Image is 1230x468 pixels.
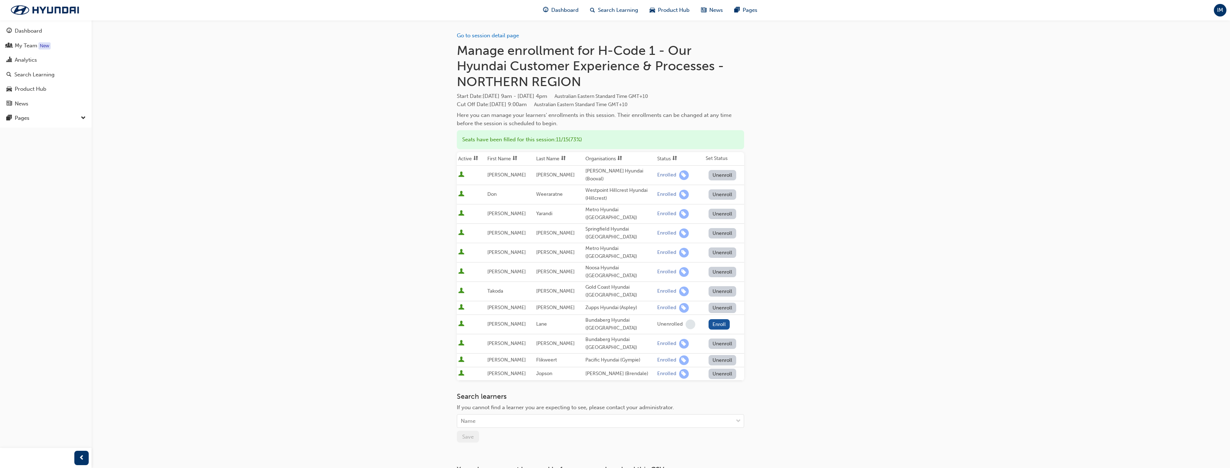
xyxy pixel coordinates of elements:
div: Springfield Hyundai ([GEOGRAPHIC_DATA]) [585,225,654,241]
a: news-iconNews [695,3,729,18]
span: User is active [458,370,464,377]
div: Name [461,417,475,425]
span: [PERSON_NAME] [487,357,526,363]
span: [PERSON_NAME] [536,340,575,346]
span: [PERSON_NAME] [487,370,526,377]
div: Metro Hyundai ([GEOGRAPHIC_DATA]) [585,206,654,222]
span: Flikweert [536,357,557,363]
div: Enrolled [657,340,676,347]
span: Weeraratne [536,191,563,197]
span: people-icon [6,43,12,49]
button: Unenroll [709,267,737,277]
span: User is active [458,210,464,217]
div: Enrolled [657,288,676,295]
button: Unenroll [709,189,737,200]
span: User is active [458,340,464,347]
div: News [15,100,28,108]
span: learningRecordVerb_ENROLL-icon [679,190,689,199]
span: sorting-icon [561,156,566,162]
a: News [3,97,89,110]
span: Australian Eastern Standard Time GMT+10 [554,93,648,99]
span: Search Learning [598,6,638,14]
span: User is active [458,230,464,237]
span: Lane [536,321,547,327]
div: [PERSON_NAME] (Brendale) [585,370,654,378]
div: Zupps Hyundai (Aspley) [585,304,654,312]
span: Australian Eastern Standard Time GMT+10 [534,101,627,108]
span: Jopson [536,370,552,377]
span: News [709,6,723,14]
div: Tooltip anchor [38,42,51,49]
div: Westpoint Hillcrest Hyundai (Hillcrest) [585,186,654,203]
div: Enrolled [657,370,676,377]
span: Dashboard [551,6,579,14]
div: Unenrolled [657,321,683,328]
div: Enrolled [657,191,676,198]
span: [PERSON_NAME] [487,304,526,311]
span: [PERSON_NAME] [487,249,526,255]
span: learningRecordVerb_ENROLL-icon [679,369,689,379]
div: Search Learning [14,71,55,79]
div: Enrolled [657,230,676,237]
th: Toggle SortBy [584,152,656,166]
span: User is active [458,288,464,295]
span: [PERSON_NAME] [487,340,526,346]
a: Search Learning [3,68,89,81]
div: Enrolled [657,269,676,275]
button: DashboardMy TeamAnalyticsSearch LearningProduct HubNews [3,23,89,112]
span: User is active [458,268,464,275]
span: User is active [458,191,464,198]
span: [PERSON_NAME] [536,172,575,178]
a: Product Hub [3,82,89,96]
a: guage-iconDashboard [537,3,584,18]
span: [PERSON_NAME] [536,304,575,311]
th: Toggle SortBy [656,152,704,166]
span: learningRecordVerb_ENROLL-icon [679,267,689,277]
button: IM [1214,4,1226,16]
a: search-iconSearch Learning [584,3,644,18]
span: learningRecordVerb_ENROLL-icon [679,248,689,257]
span: car-icon [6,86,12,93]
span: learningRecordVerb_ENROLL-icon [679,228,689,238]
span: news-icon [6,101,12,107]
span: sorting-icon [473,156,478,162]
span: [PERSON_NAME] [487,211,526,217]
button: Unenroll [709,209,737,219]
div: Enrolled [657,249,676,256]
div: Enrolled [657,304,676,311]
span: down-icon [736,417,741,426]
span: search-icon [590,6,595,15]
button: Unenroll [709,228,737,238]
span: prev-icon [79,454,84,463]
span: chart-icon [6,57,12,63]
span: down-icon [81,114,86,123]
a: pages-iconPages [729,3,763,18]
span: learningRecordVerb_ENROLL-icon [679,209,689,219]
span: Takoda [487,288,503,294]
button: Unenroll [709,286,737,297]
div: Bundaberg Hyundai ([GEOGRAPHIC_DATA]) [585,316,654,332]
img: Trak [4,3,86,18]
span: [PERSON_NAME] [536,288,575,294]
th: Set Status [704,152,744,166]
span: Yarandi [536,211,552,217]
span: User is active [458,321,464,328]
span: learningRecordVerb_ENROLL-icon [679,303,689,313]
span: If you cannot find a learner you are expecting to see, please contact your administrator. [457,404,674,411]
span: sorting-icon [617,156,622,162]
span: news-icon [701,6,706,15]
th: Toggle SortBy [486,152,535,166]
span: IM [1217,6,1223,14]
div: Seats have been filled for this session : 11 / 15 ( 73% ) [457,130,744,149]
button: Pages [3,112,89,125]
span: learningRecordVerb_ENROLL-icon [679,287,689,296]
span: User is active [458,171,464,179]
a: Go to session detail page [457,32,519,39]
span: pages-icon [6,115,12,122]
span: guage-icon [543,6,548,15]
div: Here you can manage your learners' enrollments in this session. Their enrollments can be changed ... [457,111,744,127]
span: Save [462,434,474,440]
span: User is active [458,356,464,364]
